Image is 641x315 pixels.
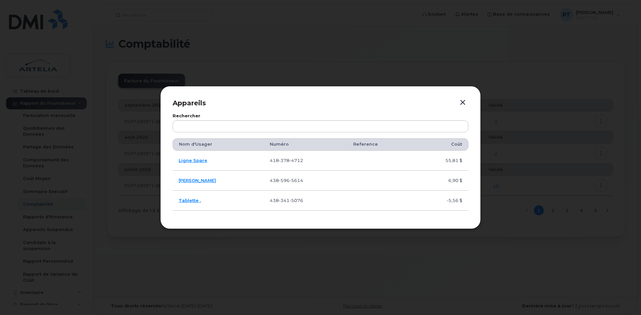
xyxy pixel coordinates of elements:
[289,158,303,163] span: 4712
[415,171,468,191] td: 6,90 $
[415,191,468,211] td: -5,56 $
[270,178,303,183] span: 438
[279,178,289,183] span: 596
[173,98,468,108] p: Appareils
[264,138,348,150] th: Numéro
[173,114,468,118] label: Rechercher
[173,138,264,150] th: Nom d'Usager
[279,158,289,163] span: 378
[270,158,303,163] span: 418
[347,138,415,150] th: Reference
[415,138,468,150] th: Coût
[415,151,468,171] td: 55,81 $
[179,178,216,183] a: [PERSON_NAME]
[289,178,303,183] span: 5614
[179,158,207,163] a: Ligne Spare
